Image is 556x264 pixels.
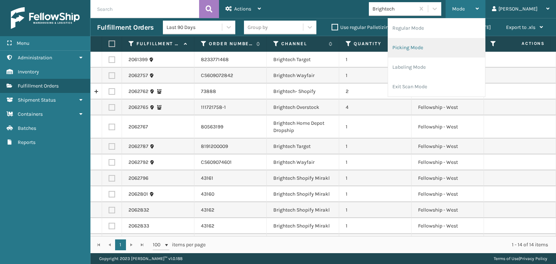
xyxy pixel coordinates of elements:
td: CS609074601 [194,154,267,170]
div: Last 90 Days [167,24,223,31]
a: 2062832 [129,206,149,214]
td: Fellowship - West [412,234,484,250]
td: 1 [339,52,412,68]
td: 8191200009 [194,139,267,154]
td: 1 [339,218,412,234]
td: Brightech Shopify Mirakl [267,170,339,186]
li: Labeling Mode [388,58,485,77]
td: 1 [339,139,412,154]
td: Fellowship - West [412,115,484,139]
td: 73888 [194,84,267,99]
td: 80563199 [194,115,267,139]
li: Exit Scan Mode [388,77,485,97]
td: Brightech Target [267,139,339,154]
td: Fellowship - West [412,170,484,186]
td: 111721758-1 [194,99,267,115]
span: Containers [18,111,43,117]
a: 2062792 [129,159,148,166]
td: Brightech Overstock [267,99,339,115]
td: 1 [339,115,412,139]
td: Brightech Home Depot Dropship [267,115,339,139]
td: Brightech Shopify Mirakl [267,186,339,202]
td: 4 [339,99,412,115]
span: items per page [153,239,206,250]
div: Group by [248,24,268,31]
td: 1 [339,186,412,202]
td: 43161 [194,170,267,186]
p: Copyright 2023 [PERSON_NAME]™ v 1.0.188 [99,253,182,264]
td: 1 [339,234,412,250]
span: Batches [18,125,36,131]
a: 2062765 [129,104,148,111]
span: Actions [499,38,549,50]
span: Reports [18,139,35,145]
span: Actions [234,6,251,12]
td: Fellowship - West [412,202,484,218]
a: 2062801 [129,191,148,198]
a: 2062796 [129,175,148,182]
td: Fellowship - West [412,186,484,202]
td: Brightech Wayfair [267,68,339,84]
div: | [494,253,547,264]
span: Export to .xls [506,24,535,30]
a: 2062762 [129,88,148,95]
td: Brightech Overstock [267,234,339,250]
div: Brightech [372,5,416,13]
a: Terms of Use [494,256,519,261]
a: 2062757 [129,72,148,79]
td: Brightech- Shopify [267,84,339,99]
td: Brightech Shopify Mirakl [267,218,339,234]
td: Brightech Shopify Mirakl [267,202,339,218]
td: Fellowship - West [412,218,484,234]
span: Inventory [18,69,39,75]
td: Fellowship - West [412,99,484,115]
li: Regular Mode [388,18,485,38]
span: 100 [153,241,164,248]
span: Administration [18,55,52,61]
span: Shipment Status [18,97,56,103]
td: Brightech Target [267,52,339,68]
span: Mode [452,6,465,12]
td: CS609072842 [194,68,267,84]
span: Fulfillment Orders [18,83,59,89]
label: Fulfillment Order Id [136,41,180,47]
label: Quantity [354,41,397,47]
a: 2061399 [129,56,148,63]
label: Channel [281,41,325,47]
li: Picking Mode [388,38,485,58]
td: 8233771468 [194,52,267,68]
td: 43162 [194,202,267,218]
label: Order Number [209,41,253,47]
a: 2062767 [129,123,148,131]
td: 1 [339,170,412,186]
label: Use regular Palletizing mode [332,24,405,30]
img: logo [11,7,80,29]
h3: Fulfillment Orders [97,23,153,32]
td: 111722324-1 [194,234,267,250]
div: 1 - 14 of 14 items [216,241,548,248]
span: Menu [17,40,29,46]
td: Fellowship - West [412,139,484,154]
a: 2062787 [129,143,148,150]
td: 1 [339,68,412,84]
td: Brightech Wayfair [267,154,339,170]
a: Privacy Policy [520,256,547,261]
a: 2062833 [129,222,149,230]
td: 1 [339,202,412,218]
td: 43160 [194,186,267,202]
td: 1 [339,154,412,170]
td: 2 [339,84,412,99]
td: 43162 [194,218,267,234]
a: 1 [115,239,126,250]
td: Fellowship - West [412,154,484,170]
